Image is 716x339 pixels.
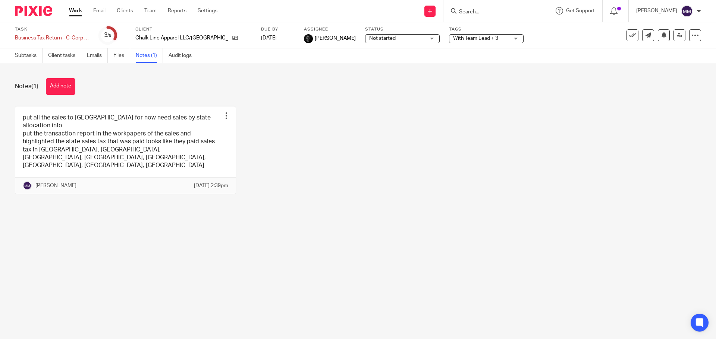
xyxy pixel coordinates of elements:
[107,33,112,38] small: /9
[198,7,217,15] a: Settings
[23,181,32,190] img: svg%3E
[117,7,133,15] a: Clients
[93,7,106,15] a: Email
[453,36,498,41] span: With Team Lead + 3
[31,83,38,89] span: (1)
[135,34,229,42] p: Chalk Line Apparel LLC/[GEOGRAPHIC_DATA]
[304,34,313,43] img: Chris.jpg
[104,31,112,39] div: 3
[261,26,295,32] label: Due by
[144,7,157,15] a: Team
[69,7,82,15] a: Work
[136,48,163,63] a: Notes (1)
[87,48,108,63] a: Emails
[566,8,595,13] span: Get Support
[35,182,76,189] p: [PERSON_NAME]
[458,9,525,16] input: Search
[369,36,396,41] span: Not started
[304,26,356,32] label: Assignee
[15,48,43,63] a: Subtasks
[681,5,693,17] img: svg%3E
[365,26,440,32] label: Status
[48,48,81,63] a: Client tasks
[15,26,89,32] label: Task
[113,48,130,63] a: Files
[168,7,186,15] a: Reports
[194,182,228,189] p: [DATE] 2:39pm
[261,35,277,41] span: [DATE]
[15,6,52,16] img: Pixie
[636,7,677,15] p: [PERSON_NAME]
[46,78,75,95] button: Add note
[15,34,89,42] div: Business Tax Return - C-Corp - On Extension
[135,26,252,32] label: Client
[449,26,524,32] label: Tags
[315,35,356,42] span: [PERSON_NAME]
[169,48,197,63] a: Audit logs
[15,83,38,90] h1: Notes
